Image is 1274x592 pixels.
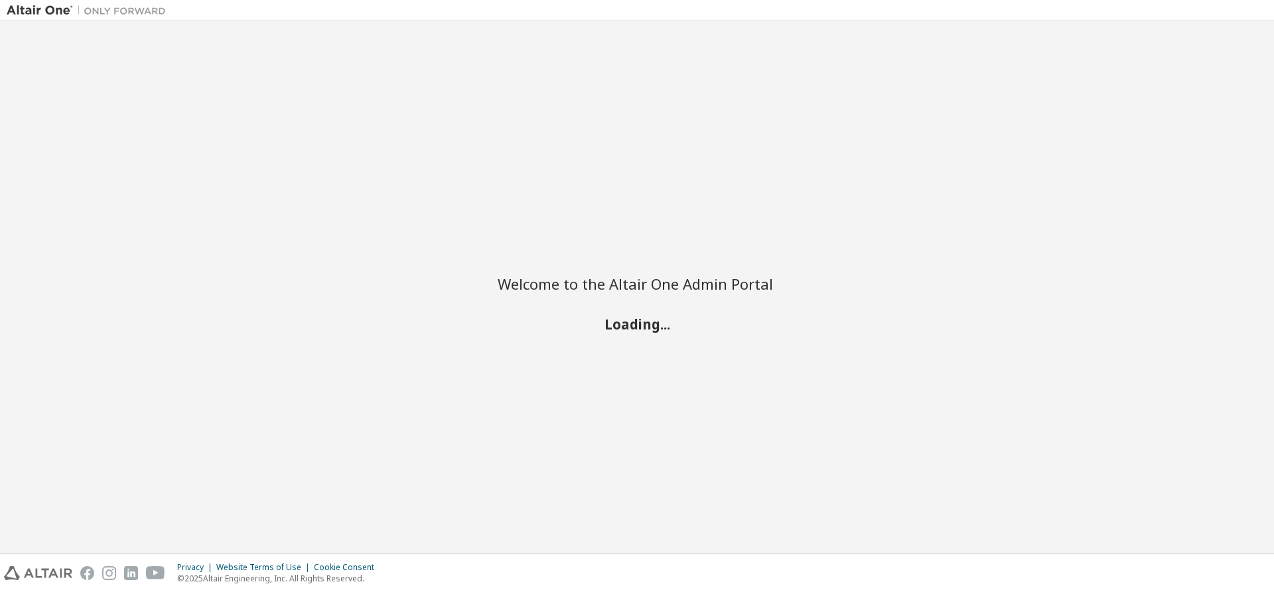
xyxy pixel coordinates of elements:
[177,562,216,573] div: Privacy
[177,573,382,584] p: © 2025 Altair Engineering, Inc. All Rights Reserved.
[146,566,165,580] img: youtube.svg
[7,4,173,17] img: Altair One
[498,315,776,332] h2: Loading...
[124,566,138,580] img: linkedin.svg
[102,566,116,580] img: instagram.svg
[80,566,94,580] img: facebook.svg
[216,562,314,573] div: Website Terms of Use
[314,562,382,573] div: Cookie Consent
[498,274,776,293] h2: Welcome to the Altair One Admin Portal
[4,566,72,580] img: altair_logo.svg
